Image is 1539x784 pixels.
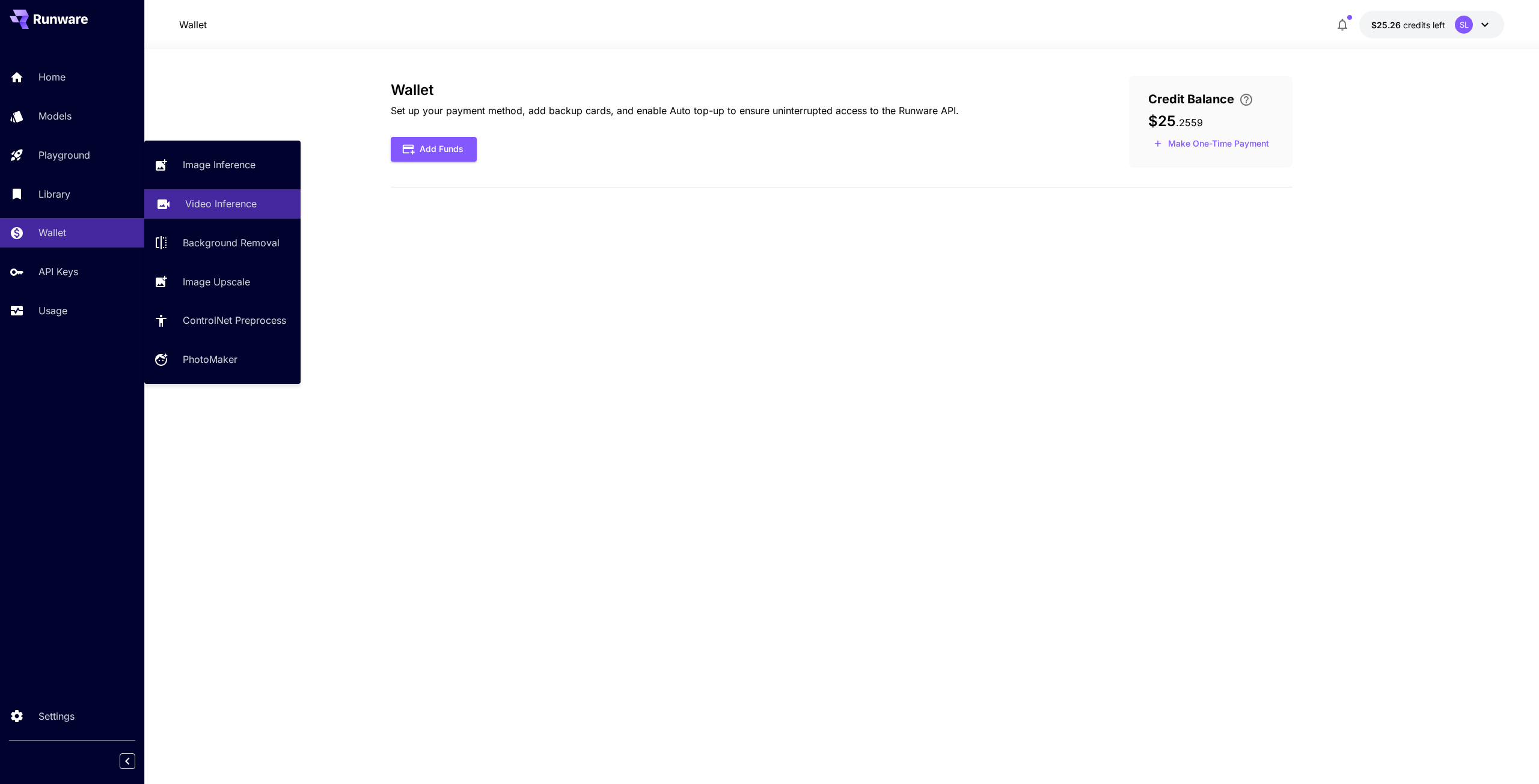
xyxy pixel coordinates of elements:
[183,236,280,250] p: Background Removal
[391,82,959,99] h3: Wallet
[391,137,477,162] button: Add Funds
[144,345,301,374] a: PhotoMaker
[144,228,301,258] a: Background Removal
[1455,16,1473,34] div: SL
[185,196,257,211] p: Video Inference
[183,352,237,366] p: PhotoMaker
[144,306,301,335] a: ControlNet Preprocess
[1176,117,1203,129] span: . 2559
[38,264,78,279] p: API Keys
[38,148,90,162] p: Playground
[391,103,959,118] p: Set up your payment method, add backup cards, and enable Auto top-up to ensure uninterrupted acce...
[144,189,301,219] a: Video Inference
[38,225,66,240] p: Wallet
[1371,20,1403,30] span: $25.26
[38,109,72,123] p: Models
[179,17,207,32] nav: breadcrumb
[1148,135,1274,153] button: Make a one-time, non-recurring payment
[1359,11,1504,38] button: $25.2559
[183,275,250,289] p: Image Upscale
[144,267,301,296] a: Image Upscale
[129,750,144,772] div: Collapse sidebar
[1234,93,1258,107] button: Enter your card details and choose an Auto top-up amount to avoid service interruptions. We'll au...
[183,313,286,327] p: ControlNet Preprocess
[120,753,135,769] button: Collapse sidebar
[179,17,207,32] p: Wallet
[1148,90,1234,108] span: Credit Balance
[1371,19,1445,31] div: $25.2559
[38,187,70,201] p: Library
[183,157,255,172] p: Image Inference
[144,150,301,180] a: Image Inference
[1403,20,1445,30] span: credits left
[38,303,67,318] p: Usage
[38,709,75,723] p: Settings
[38,70,66,84] p: Home
[1148,112,1176,130] span: $25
